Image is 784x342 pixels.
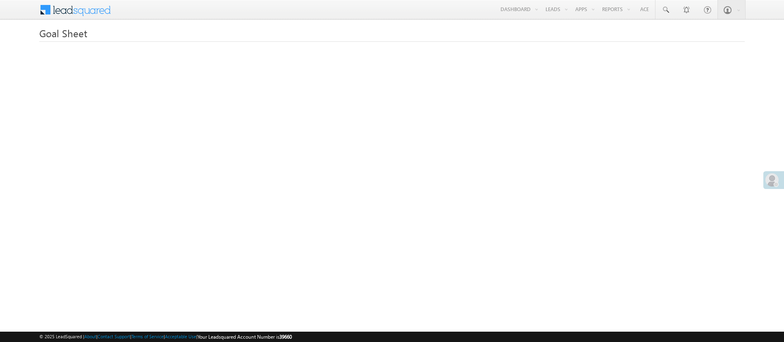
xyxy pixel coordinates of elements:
a: Acceptable Use [165,334,196,339]
span: 39660 [279,334,292,340]
a: Terms of Service [131,334,164,339]
a: About [84,334,96,339]
a: Contact Support [98,334,130,339]
span: Your Leadsquared Account Number is [198,334,292,340]
span: Goal Sheet [39,26,87,40]
span: © 2025 LeadSquared | | | | | [39,333,292,341]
